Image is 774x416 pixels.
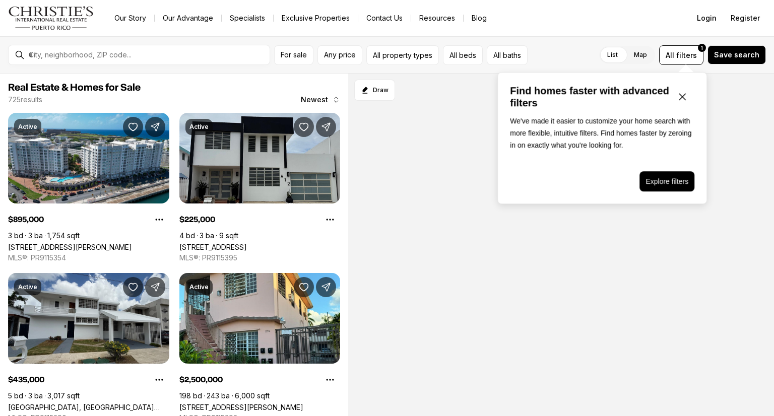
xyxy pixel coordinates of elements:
a: Our Advantage [155,11,221,25]
button: Save Property: Calle 1 VILLAS DE LEVITTOWN #A12 [294,117,314,137]
span: Register [731,14,760,22]
button: All baths [487,45,528,65]
button: Property options [320,370,340,390]
button: Share Property [316,117,336,137]
button: Close popover [670,85,694,109]
button: All property types [366,45,439,65]
button: Newest [295,90,346,110]
a: 2256 CACIQUE, SAN JUAN PR, 00913 [179,403,303,411]
span: filters [676,50,697,60]
span: Real Estate & Homes for Sale [8,83,141,93]
button: Share Property [316,277,336,297]
a: College Park IV LOVAINA, SAN JUAN PR, 00921 [8,403,169,411]
button: Login [691,8,723,28]
button: Allfilters1 [659,45,703,65]
span: Any price [324,51,356,59]
button: Share Property [145,277,165,297]
button: Share Property [145,117,165,137]
button: Property options [149,210,169,230]
button: For sale [274,45,313,65]
p: Active [18,283,37,291]
a: Our Story [106,11,154,25]
img: logo [8,6,94,30]
button: Start drawing [354,80,395,101]
button: Save Property: 2256 CACIQUE [294,277,314,297]
a: 100 DEL MUELLE #1905, SAN JUAN PR, 00901 [8,243,132,251]
button: Save Property: College Park IV LOVAINA [123,277,143,297]
a: Exclusive Properties [274,11,358,25]
a: Resources [411,11,463,25]
span: For sale [281,51,307,59]
label: Map [626,46,655,64]
button: Property options [320,210,340,230]
a: Specialists [222,11,273,25]
label: List [599,46,626,64]
button: All beds [443,45,483,65]
p: Active [189,283,209,291]
p: Find homes faster with advanced filters [510,85,670,109]
button: Register [725,8,766,28]
span: Login [697,14,717,22]
a: Blog [464,11,495,25]
button: Property options [149,370,169,390]
a: Calle 1 VILLAS DE LEVITTOWN #A12, TOA BAJA PR, 00949 [179,243,247,251]
button: Any price [317,45,362,65]
span: Newest [301,96,328,104]
span: 1 [701,44,703,52]
p: Active [18,123,37,131]
span: Save search [714,51,759,59]
button: Contact Us [358,11,411,25]
p: 725 results [8,96,42,104]
button: Save Property: 100 DEL MUELLE #1905 [123,117,143,137]
button: Save search [707,45,766,64]
p: We've made it easier to customize your home search with more flexible, intuitive filters. Find ho... [510,115,694,151]
button: Explore filters [639,171,694,191]
span: All [666,50,674,60]
p: Active [189,123,209,131]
